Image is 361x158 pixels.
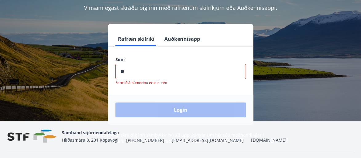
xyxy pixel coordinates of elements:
[126,137,164,143] span: [PHONE_NUMBER]
[162,31,203,46] button: Auðkennisapp
[84,4,277,11] span: Vinsamlegast skráðu þig inn með rafrænum skilríkjum eða Auðkennisappi.
[115,56,246,63] label: Sími
[7,130,57,143] img: vjCaq2fThgY3EUYqSgpjEiBg6WP39ov69hlhuPVN.png
[115,80,246,85] p: Formið á númerinu er ekki rétt
[251,137,287,143] a: [DOMAIN_NAME]
[62,137,118,143] span: Hlíðasmára 8, 201 Kópavogi
[115,31,157,46] button: Rafræn skilríki
[62,130,119,135] span: Samband stjórnendafélaga
[172,137,244,143] span: [EMAIL_ADDRESS][DOMAIN_NAME]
